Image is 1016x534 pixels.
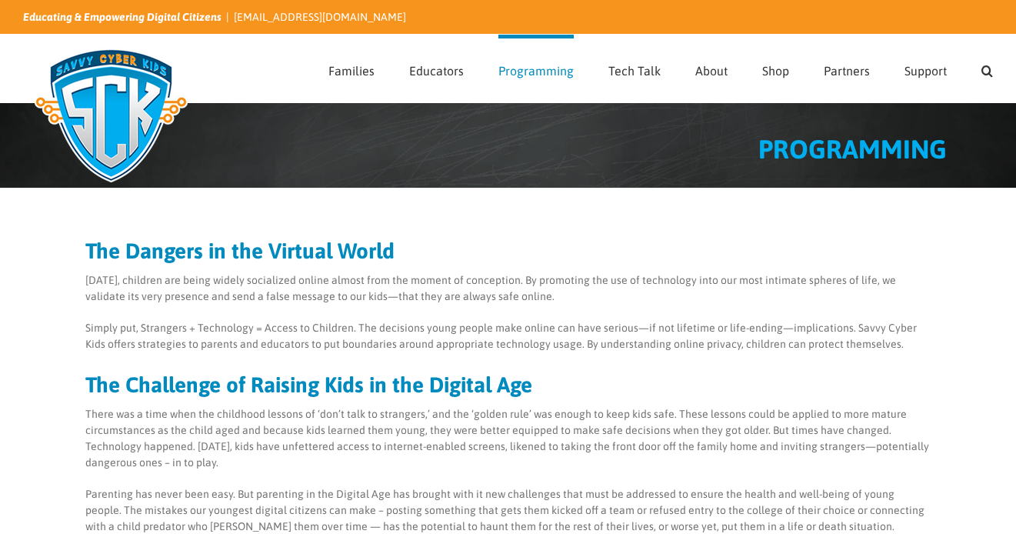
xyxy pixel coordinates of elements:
p: Simply put, Strangers + Technology = Access to Children. The decisions young people make online c... [85,320,931,352]
span: Tech Talk [608,65,661,77]
a: Partners [824,35,870,102]
a: Educators [409,35,464,102]
span: Programming [498,65,574,77]
a: Support [904,35,947,102]
a: Families [328,35,375,102]
a: Tech Talk [608,35,661,102]
span: About [695,65,728,77]
p: [DATE], children are being widely socialized online almost from the moment of conception. By prom... [85,272,931,305]
span: PROGRAMMING [758,134,947,164]
span: Partners [824,65,870,77]
a: Search [981,35,993,102]
h2: The Challenge of Raising Kids in the Digital Age [85,374,931,395]
span: Shop [762,65,789,77]
nav: Main Menu [328,35,993,102]
span: Families [328,65,375,77]
a: Programming [498,35,574,102]
p: There was a time when the childhood lessons of ‘don’t talk to strangers,’ and the ‘golden rule’ w... [85,406,931,471]
strong: The Dangers in the Virtual World [85,239,395,263]
span: Educators [409,65,464,77]
a: [EMAIL_ADDRESS][DOMAIN_NAME] [234,11,406,23]
a: Shop [762,35,789,102]
a: About [695,35,728,102]
i: Educating & Empowering Digital Citizens [23,11,222,23]
span: Support [904,65,947,77]
img: Savvy Cyber Kids Logo [23,38,199,192]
